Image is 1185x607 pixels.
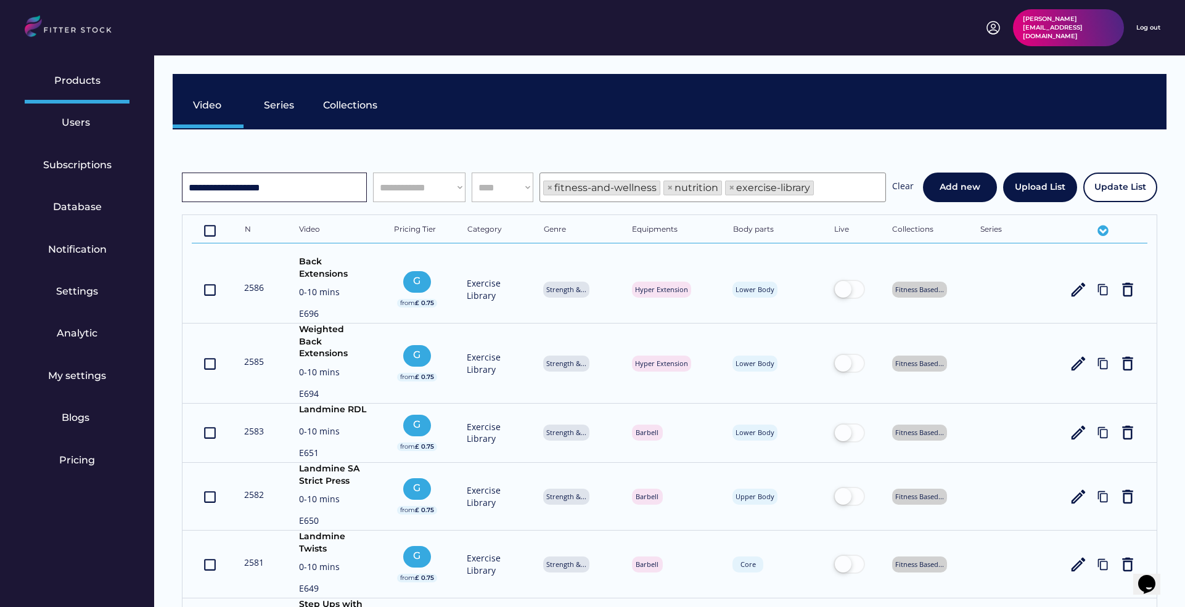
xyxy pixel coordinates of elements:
[48,243,107,256] div: Notification
[1023,15,1114,41] div: [PERSON_NAME][EMAIL_ADDRESS][DOMAIN_NAME]
[546,492,586,501] div: Strength &...
[62,411,92,425] div: Blogs
[202,489,218,504] text: crop_din
[202,556,218,572] text: crop_din
[635,359,688,368] div: Hyper Extension
[467,351,516,375] div: Exercise Library
[202,356,218,371] text: crop_din
[394,224,440,237] div: Pricing Tier
[299,447,367,462] div: E651
[415,574,434,582] div: £ 0.75
[202,425,218,441] text: crop_din
[895,560,944,569] div: Fitness Based...
[244,425,272,438] div: 2583
[725,181,814,195] li: exercise-library
[467,421,516,445] div: Exercise Library
[406,348,428,362] div: G
[323,99,377,112] div: Collections
[733,224,807,237] div: Body parts
[59,454,95,467] div: Pricing
[635,560,660,569] div: Barbell
[299,463,367,487] div: Landmine SA Strict Press
[1069,487,1088,506] text: edit
[892,180,914,195] div: Clear
[299,425,367,441] div: 0-10 mins
[1069,280,1088,299] text: edit
[667,183,673,193] span: ×
[53,200,102,214] div: Database
[980,224,1042,237] div: Series
[736,492,774,501] div: Upper Body
[299,582,367,598] div: E649
[546,428,586,437] div: Strength &...
[415,506,434,515] div: £ 0.75
[415,442,434,451] div: £ 0.75
[546,285,586,294] div: Strength &...
[202,423,218,442] button: crop_din
[895,359,944,368] div: Fitness Based...
[1118,487,1137,506] button: delete_outline
[467,552,516,576] div: Exercise Library
[736,285,774,294] div: Lower Body
[923,173,997,202] button: Add new
[406,549,428,563] div: G
[264,99,295,112] div: Series
[1069,354,1088,373] text: edit
[202,354,218,373] button: crop_din
[244,282,272,294] div: 2586
[202,282,218,297] text: crop_din
[986,20,1001,35] img: profile-circle.svg
[48,369,106,383] div: My settings
[729,183,735,193] span: ×
[663,181,722,195] li: nutrition
[635,285,688,294] div: Hyper Extension
[1136,23,1160,32] div: Log out
[406,274,428,288] div: G
[635,492,660,501] div: Barbell
[400,574,415,582] div: from
[299,366,367,381] div: 0-10 mins
[1003,173,1077,202] button: Upload List
[25,15,122,41] img: LOGO.svg
[1118,280,1137,299] button: delete_outline
[1069,423,1088,442] button: edit
[202,555,218,574] button: crop_din
[895,285,944,294] div: Fitness Based...
[834,224,865,237] div: Live
[546,560,586,569] div: Strength &...
[543,181,660,195] li: fitness-and-wellness
[299,324,367,360] div: Weighted Back Extensions
[1118,354,1137,373] button: delete_outline
[736,560,760,569] div: Core
[1133,558,1173,595] iframe: chat widget
[467,277,516,301] div: Exercise Library
[299,286,367,301] div: 0-10 mins
[736,359,774,368] div: Lower Body
[635,428,660,437] div: Barbell
[406,418,428,431] div: G
[895,428,944,437] div: Fitness Based...
[400,373,415,381] div: from
[299,308,367,323] div: E696
[400,506,415,515] div: from
[467,224,517,237] div: Category
[244,489,272,501] div: 2582
[632,224,706,237] div: Equipments
[1069,555,1088,574] text: edit
[544,224,605,237] div: Genre
[43,158,112,172] div: Subscriptions
[57,327,97,340] div: Analytic
[299,224,367,237] div: Video
[299,388,367,403] div: E694
[1118,423,1137,442] button: delete_outline
[202,487,218,506] button: crop_din
[299,515,367,530] div: E650
[400,299,415,308] div: from
[736,428,774,437] div: Lower Body
[546,359,586,368] div: Strength &...
[202,221,218,240] button: crop_din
